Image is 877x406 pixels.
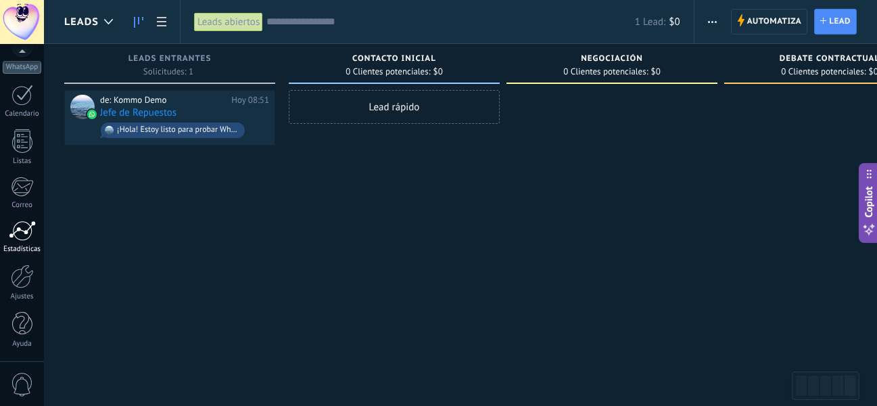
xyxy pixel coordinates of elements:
[150,9,173,35] a: Lista
[3,245,42,254] div: Estadísticas
[3,340,42,348] div: Ayuda
[747,9,802,34] span: Automatiza
[513,54,711,66] div: Negociación
[352,54,436,64] span: Contacto inicial
[703,9,722,35] button: Más
[581,54,643,64] span: Negociación
[829,9,851,34] span: Lead
[433,68,443,76] span: $0
[781,68,866,76] span: 0 Clientes potenciales:
[289,90,500,124] div: Lead rápido
[71,54,268,66] div: Leads Entrantes
[3,110,42,118] div: Calendario
[635,16,665,28] span: 1 Lead:
[3,292,42,301] div: Ajustes
[87,110,97,119] img: waba.svg
[346,68,430,76] span: 0 Clientes potenciales:
[117,125,239,135] div: ¡Hola! Estoy listo para probar WhatsApp en Kommo. Mi código de verificación es PJctkz
[295,54,493,66] div: Contacto inicial
[862,187,876,218] span: Copilot
[814,9,857,35] a: Lead
[731,9,808,35] a: Automatiza
[70,95,95,119] div: Jefe de Repuestos
[563,68,648,76] span: 0 Clientes potenciales:
[64,16,99,28] span: Leads
[3,157,42,166] div: Listas
[100,107,176,118] a: Jefe de Repuestos
[143,68,193,76] span: Solicitudes: 1
[194,12,263,32] div: Leads abiertos
[127,9,150,35] a: Leads
[128,54,212,64] span: Leads Entrantes
[100,95,227,106] div: de: Kommo Demo
[669,16,680,28] span: $0
[3,61,41,74] div: WhatsApp
[3,201,42,210] div: Correo
[651,68,661,76] span: $0
[231,95,269,106] div: Hoy 08:51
